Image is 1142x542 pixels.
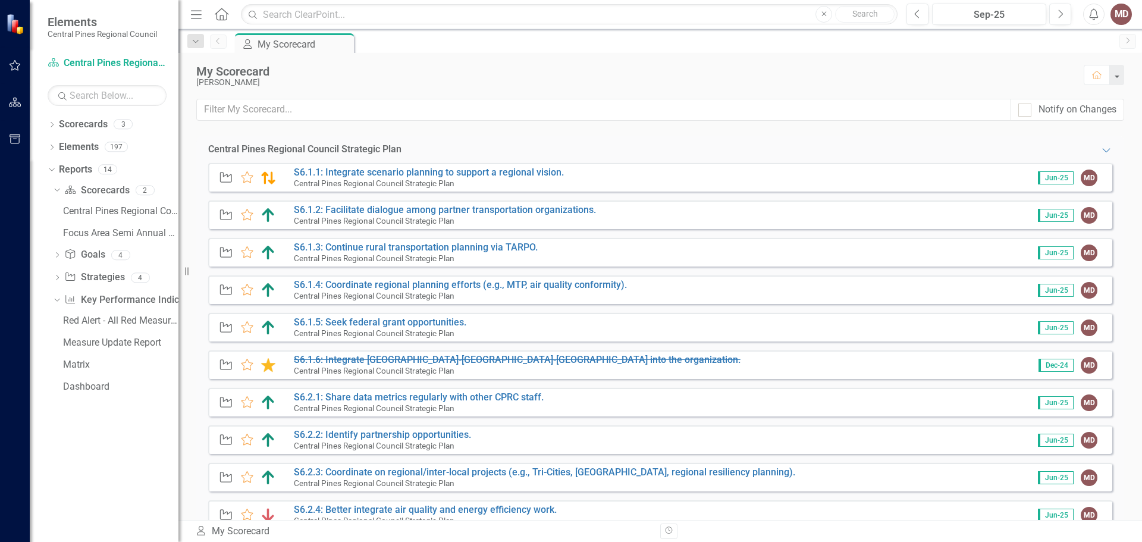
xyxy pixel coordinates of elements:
input: Search ClearPoint... [241,4,898,25]
img: On track for on-time completion [261,321,276,335]
div: MD [1081,507,1097,524]
small: Central Pines Regional Council Strategic Plan [294,516,454,525]
div: Dashboard [63,381,178,392]
span: Jun-25 [1038,321,1074,334]
div: 4 [131,272,150,283]
a: Elements [59,140,99,154]
img: On track for on-time completion [261,396,276,410]
div: 3 [114,120,133,130]
div: Central Pines Regional Council Strategic Plan [208,143,401,156]
a: S6.2.3: Coordinate on regional/inter-local projects (e.g., Tri-Cities, [GEOGRAPHIC_DATA], regiona... [294,466,795,478]
input: Search Below... [48,85,167,106]
a: Focus Area Semi Annual Updates [60,223,178,242]
div: MD [1081,245,1097,261]
button: MD [1110,4,1132,25]
small: Central Pines Regional Council Strategic Plan [294,403,454,413]
small: Central Pines Regional Council Strategic Plan [294,253,454,263]
div: Notify on Changes [1039,103,1116,117]
a: S6.1.5: Seek federal grant opportunities. [294,317,466,328]
span: Jun-25 [1038,396,1074,409]
img: Completed [261,358,276,372]
div: [PERSON_NAME] [196,78,1072,87]
div: Central Pines Regional Council [DATE]-[DATE] Strategic Business Plan Summary [63,206,178,217]
div: MD [1081,394,1097,411]
a: Scorecards [64,184,129,198]
div: MD [1081,170,1097,186]
a: S6.1.1: Integrate scenario planning to support a regional vision. [294,167,564,178]
div: MD [1081,319,1097,336]
a: Measure Update Report [60,333,178,352]
small: Central Pines Regional Council Strategic Plan [294,178,454,188]
div: My Scorecard [196,65,1072,78]
div: My Scorecard [195,525,651,538]
a: S6.1.4: Coordinate regional planning efforts (e.g., MTP, air quality conformity). [294,279,627,290]
small: Central Pines Regional Council Strategic Plan [294,441,454,450]
span: Jun-25 [1038,434,1074,447]
span: Elements [48,15,157,29]
a: S6.1.6: Integrate [GEOGRAPHIC_DATA]-[GEOGRAPHIC_DATA]-[GEOGRAPHIC_DATA] into the organization. [294,354,741,365]
div: MD [1081,469,1097,486]
div: MD [1081,432,1097,449]
button: Sep-25 [932,4,1046,25]
img: On track for on-time completion [261,246,276,260]
div: 197 [105,142,128,152]
div: Measure Update Report [63,337,178,348]
div: MD [1081,282,1097,299]
a: S6.1.3: Continue rural transportation planning via TARPO. [294,242,538,253]
span: Jun-25 [1038,509,1074,522]
span: Jun-25 [1038,171,1074,184]
small: Central Pines Regional Council Strategic Plan [294,328,454,338]
div: Focus Area Semi Annual Updates [63,228,178,239]
img: Behind schedule [261,171,276,185]
span: Jun-25 [1038,246,1074,259]
div: My Scorecard [258,37,351,52]
img: On track for on-time completion [261,283,276,297]
a: Strategies [64,271,124,284]
a: Key Performance Indicators [64,293,200,307]
span: Dec-24 [1039,359,1074,372]
span: Search [852,9,878,18]
a: Central Pines Regional Council Strategic Plan [48,57,167,70]
img: On track for on-time completion [261,208,276,223]
a: S6.2.1: Share data metrics regularly with other CPRC staff. [294,391,544,403]
span: Jun-25 [1038,471,1074,484]
a: S6.2.2: Identify partnership opportunities. [294,429,471,440]
img: On track for on-time completion [261,471,276,485]
img: ClearPoint Strategy [6,14,27,35]
a: Matrix [60,355,178,374]
a: Reports [59,163,92,177]
div: Sep-25 [936,8,1042,22]
small: Central Pines Regional Council Strategic Plan [294,478,454,488]
a: Scorecards [59,118,108,131]
small: Central Pines Regional Council [48,29,157,39]
a: S6.1.2: Facilitate dialogue among partner transportation organizations. [294,204,596,215]
img: On track for on-time completion [261,433,276,447]
div: MD [1081,207,1097,224]
small: Central Pines Regional Council Strategic Plan [294,291,454,300]
div: 14 [98,164,117,174]
a: Goals [64,248,105,262]
div: 2 [136,185,155,195]
span: Jun-25 [1038,209,1074,222]
input: Filter My Scorecard... [196,99,1011,121]
span: Jun-25 [1038,284,1074,297]
small: Central Pines Regional Council Strategic Plan [294,216,454,225]
div: 4 [111,250,130,260]
div: Red Alert - All Red Measures [63,315,178,326]
a: Red Alert - All Red Measures [60,311,178,330]
img: Not started or behind schedule [261,508,276,522]
div: MD [1081,357,1097,374]
small: Central Pines Regional Council Strategic Plan [294,366,454,375]
a: Central Pines Regional Council [DATE]-[DATE] Strategic Business Plan Summary [60,201,178,220]
div: Matrix [63,359,178,370]
a: S6.2.4: Better integrate air quality and energy efficiency work. [294,504,557,515]
a: Dashboard [60,377,178,396]
button: Search [835,6,895,23]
